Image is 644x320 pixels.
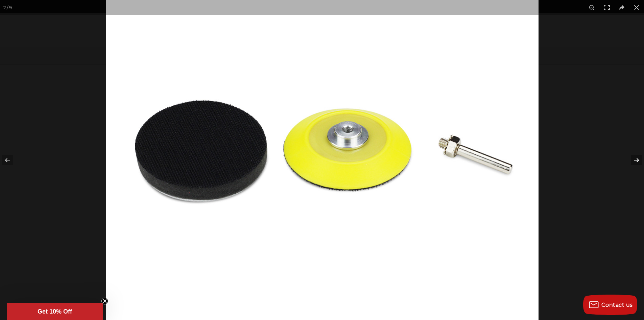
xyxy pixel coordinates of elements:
[101,298,108,304] button: Close teaser
[38,308,72,315] span: Get 10% Off
[601,302,633,308] span: Contact us
[583,295,637,315] button: Contact us
[7,303,103,320] div: Get 10% OffClose teaser
[620,143,644,177] button: Next (arrow right)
